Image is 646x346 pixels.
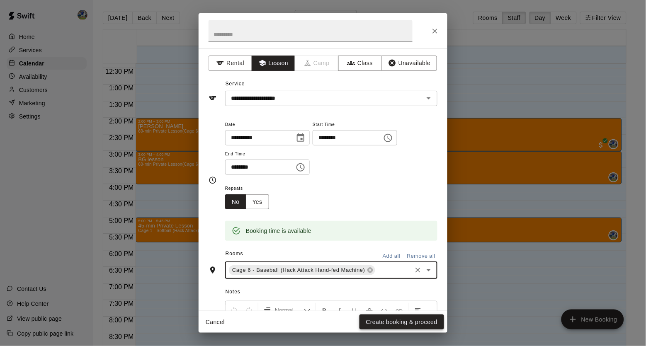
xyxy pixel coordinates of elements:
[405,250,437,263] button: Remove all
[359,315,444,330] button: Create booking & proceed
[411,303,425,318] button: Left Align
[229,266,369,274] span: Cage 6 - Baseball (Hack Attack Hand-fed Machine)
[209,176,217,184] svg: Timing
[381,56,437,71] button: Unavailable
[260,303,314,318] button: Formatting Options
[318,303,332,318] button: Format Bold
[377,303,391,318] button: Insert Code
[313,119,397,131] span: Start Time
[225,119,310,131] span: Date
[427,24,442,39] button: Close
[226,286,437,299] span: Notes
[275,306,304,315] span: Normal
[362,303,376,318] button: Format Strikethrough
[225,194,246,210] button: No
[246,194,269,210] button: Yes
[333,303,347,318] button: Format Italics
[242,303,256,318] button: Redo
[295,56,339,71] span: Camps can only be created in the Services page
[227,303,241,318] button: Undo
[347,303,362,318] button: Format Underline
[225,183,276,194] span: Repeats
[209,266,217,274] svg: Rooms
[392,303,406,318] button: Insert Link
[423,264,435,276] button: Open
[423,92,435,104] button: Open
[202,315,228,330] button: Cancel
[226,251,243,256] span: Rooms
[412,264,424,276] button: Clear
[378,250,405,263] button: Add all
[246,223,311,238] div: Booking time is available
[292,130,309,146] button: Choose date, selected date is Aug 12, 2025
[229,265,375,275] div: Cage 6 - Baseball (Hack Attack Hand-fed Machine)
[225,194,269,210] div: outlined button group
[225,149,310,160] span: End Time
[226,81,245,87] span: Service
[338,56,382,71] button: Class
[209,94,217,102] svg: Service
[380,130,396,146] button: Choose time, selected time is 4:00 PM
[252,56,295,71] button: Lesson
[292,159,309,176] button: Choose time, selected time is 5:00 PM
[209,56,252,71] button: Rental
